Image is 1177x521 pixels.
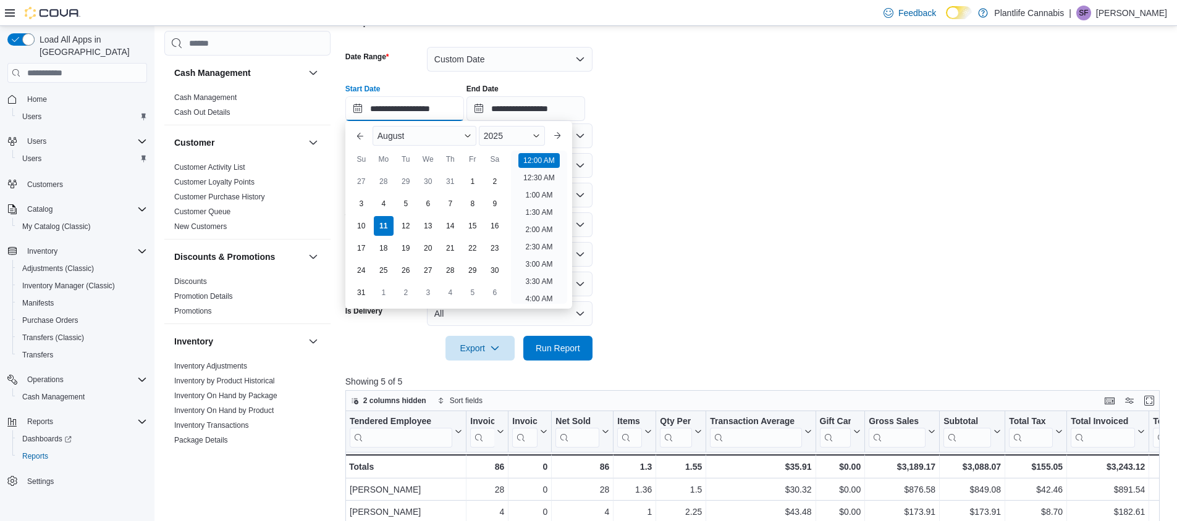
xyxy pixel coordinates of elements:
[512,416,538,448] div: Invoices Ref
[1071,416,1135,428] div: Total Invoiced
[445,336,515,361] button: Export
[523,336,593,361] button: Run Report
[378,131,405,141] span: August
[174,435,228,445] span: Package Details
[396,283,416,302] div: day-2
[617,504,652,519] div: 1
[174,207,230,217] span: Customer Queue
[22,414,58,429] button: Reports
[174,136,214,149] h3: Customer
[12,108,152,125] button: Users
[485,283,505,302] div: day-6
[352,238,371,258] div: day-17
[22,434,72,444] span: Dashboards
[352,149,371,169] div: Su
[2,472,152,490] button: Settings
[1079,6,1088,20] span: SF
[555,459,609,474] div: 86
[512,482,547,497] div: 0
[17,330,147,345] span: Transfers (Classic)
[1071,459,1145,474] div: $3,243.12
[2,90,152,108] button: Home
[174,177,255,187] span: Customer Loyalty Points
[35,33,147,58] span: Load All Apps in [GEOGRAPHIC_DATA]
[22,281,115,291] span: Inventory Manager (Classic)
[819,504,861,519] div: $0.00
[520,257,557,272] li: 3:00 AM
[470,504,504,519] div: 4
[174,420,249,430] span: Inventory Transactions
[396,216,416,236] div: day-12
[869,416,926,428] div: Gross Sales
[174,162,245,172] span: Customer Activity List
[463,194,483,214] div: day-8
[2,413,152,430] button: Reports
[441,260,460,280] div: day-28
[418,172,438,191] div: day-30
[12,294,152,312] button: Manifests
[174,377,275,385] a: Inventory by Product Historical
[555,504,609,519] div: 4
[617,416,642,428] div: Items Per Transaction
[660,482,702,497] div: 1.5
[463,149,483,169] div: Fr
[17,431,147,446] span: Dashboards
[22,154,41,164] span: Users
[575,220,585,230] button: Open list of options
[174,222,227,231] span: New Customers
[555,416,609,448] button: Net Sold
[17,348,147,362] span: Transfers
[819,416,851,428] div: Gift Cards
[575,131,585,141] button: Open list of options
[345,84,381,94] label: Start Date
[345,52,389,62] label: Date Range
[174,222,227,231] a: New Customers
[22,112,41,122] span: Users
[174,335,213,348] h3: Inventory
[22,350,53,360] span: Transfers
[943,482,1001,497] div: $849.08
[17,296,59,311] a: Manifests
[427,301,593,326] button: All
[1009,416,1053,448] div: Total Tax
[512,504,547,519] div: 0
[27,204,53,214] span: Catalog
[660,416,692,428] div: Qty Per Transaction
[396,238,416,258] div: day-19
[350,482,462,497] div: [PERSON_NAME]
[943,416,991,428] div: Subtotal
[22,473,147,489] span: Settings
[555,416,599,428] div: Net Sold
[943,416,991,448] div: Subtotal
[174,67,251,79] h3: Cash Management
[660,416,702,448] button: Qty Per Transaction
[2,175,152,193] button: Customers
[174,93,237,102] a: Cash Management
[174,277,207,286] span: Discounts
[174,277,207,286] a: Discounts
[22,372,147,387] span: Operations
[22,202,147,217] span: Catalog
[306,249,321,264] button: Discounts & Promotions
[22,202,57,217] button: Catalog
[470,482,504,497] div: 28
[345,375,1168,388] p: Showing 5 of 5
[441,216,460,236] div: day-14
[22,244,147,259] span: Inventory
[174,178,255,186] a: Customer Loyalty Points
[943,416,1001,448] button: Subtotal
[17,261,99,276] a: Adjustments (Classic)
[484,131,503,141] span: 2025
[710,482,811,497] div: $30.32
[17,151,147,166] span: Users
[12,346,152,364] button: Transfers
[418,238,438,258] div: day-20
[349,459,462,474] div: Totals
[432,393,487,408] button: Sort fields
[174,207,230,216] a: Customer Queue
[352,260,371,280] div: day-24
[1122,393,1137,408] button: Display options
[374,194,394,214] div: day-4
[485,194,505,214] div: day-9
